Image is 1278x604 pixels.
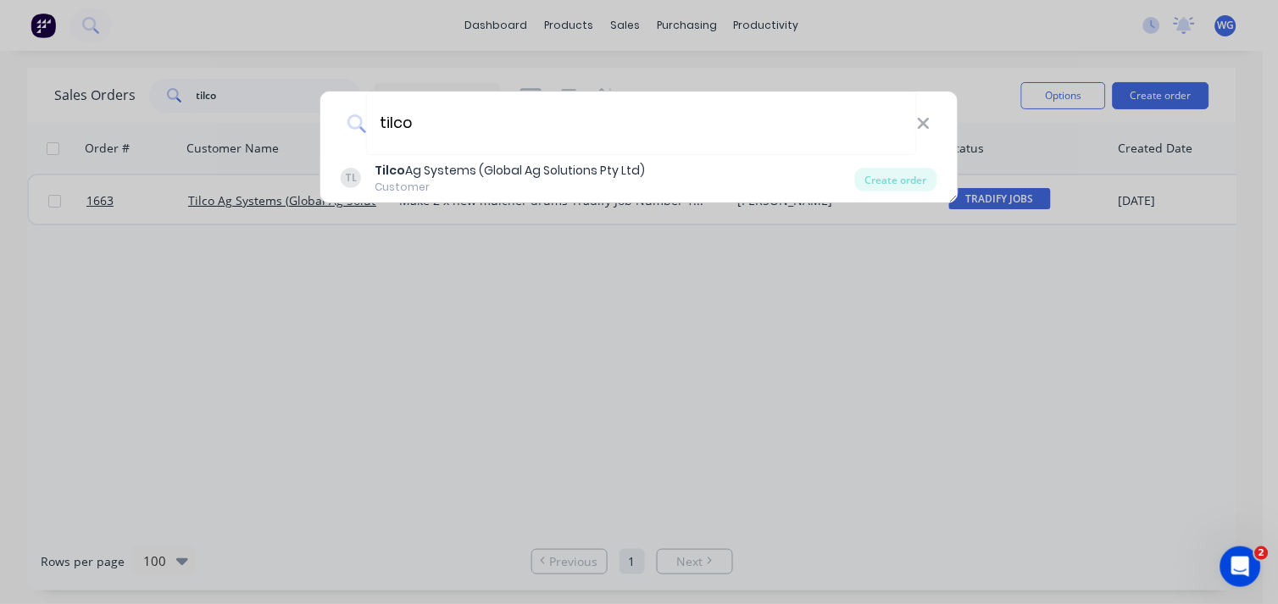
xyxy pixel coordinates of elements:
b: Tilco [375,162,405,179]
div: Customer [375,180,645,195]
div: Create order [855,168,937,191]
div: TL [341,168,361,188]
iframe: Intercom live chat [1220,546,1261,587]
div: Ag Systems (Global Ag Solutions Pty Ltd) [375,162,645,180]
input: Enter a customer name to create a new order... [366,91,917,155]
span: 2 [1255,546,1269,560]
